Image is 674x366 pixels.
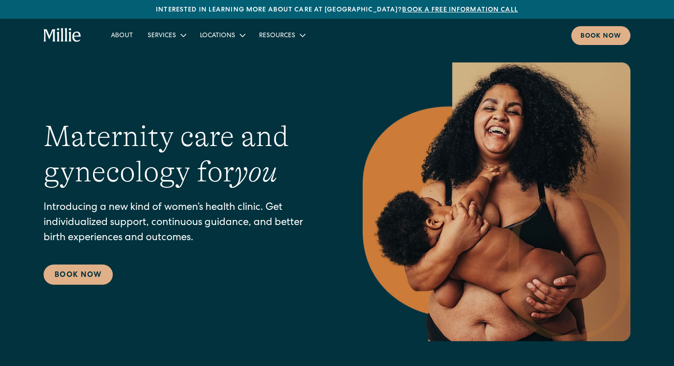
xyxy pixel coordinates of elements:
h1: Maternity care and gynecology for [44,119,326,190]
div: Services [140,28,193,43]
div: Resources [259,31,295,41]
a: Book now [571,26,630,45]
img: Smiling mother with her baby in arms, celebrating body positivity and the nurturing bond of postp... [363,62,630,341]
a: Book a free information call [402,7,518,13]
div: Resources [252,28,312,43]
div: Services [148,31,176,41]
div: Locations [193,28,252,43]
a: About [104,28,140,43]
p: Introducing a new kind of women’s health clinic. Get individualized support, continuous guidance,... [44,201,326,246]
em: you [234,155,277,188]
a: home [44,28,82,43]
a: Book Now [44,265,113,285]
div: Book now [580,32,621,41]
div: Locations [200,31,235,41]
